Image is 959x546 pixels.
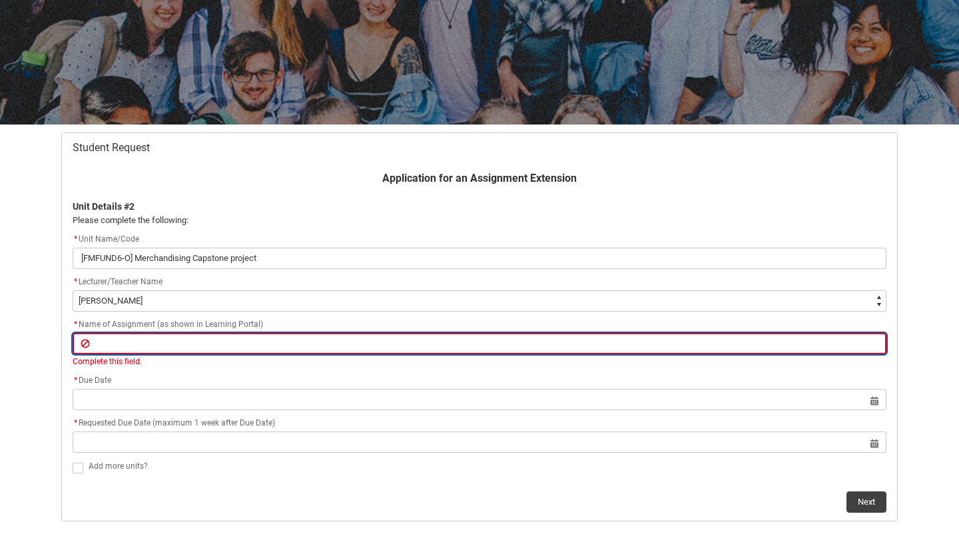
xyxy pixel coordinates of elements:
span: Student Request [73,141,150,154]
abbr: required [74,418,77,427]
span: Requested Due Date (maximum 1 week after Due Date) [73,418,275,427]
button: Next [846,491,886,513]
span: Unit Name/Code [73,234,139,244]
p: Please complete the following: [73,214,886,227]
abbr: required [74,376,77,385]
span: Due Date [73,376,111,385]
div: Complete this field. [73,356,886,368]
article: Redu_Student_Request flow [61,133,898,521]
span: Lecturer/Teacher Name [79,277,162,286]
abbr: required [74,277,77,286]
abbr: required [74,320,77,329]
abbr: required [74,234,77,244]
span: Add more units? [89,461,148,471]
b: Unit Details #2 [73,201,135,212]
b: Application for an Assignment Extension [382,172,577,184]
span: Name of Assignment (as shown in Learning Portal) [73,320,263,329]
